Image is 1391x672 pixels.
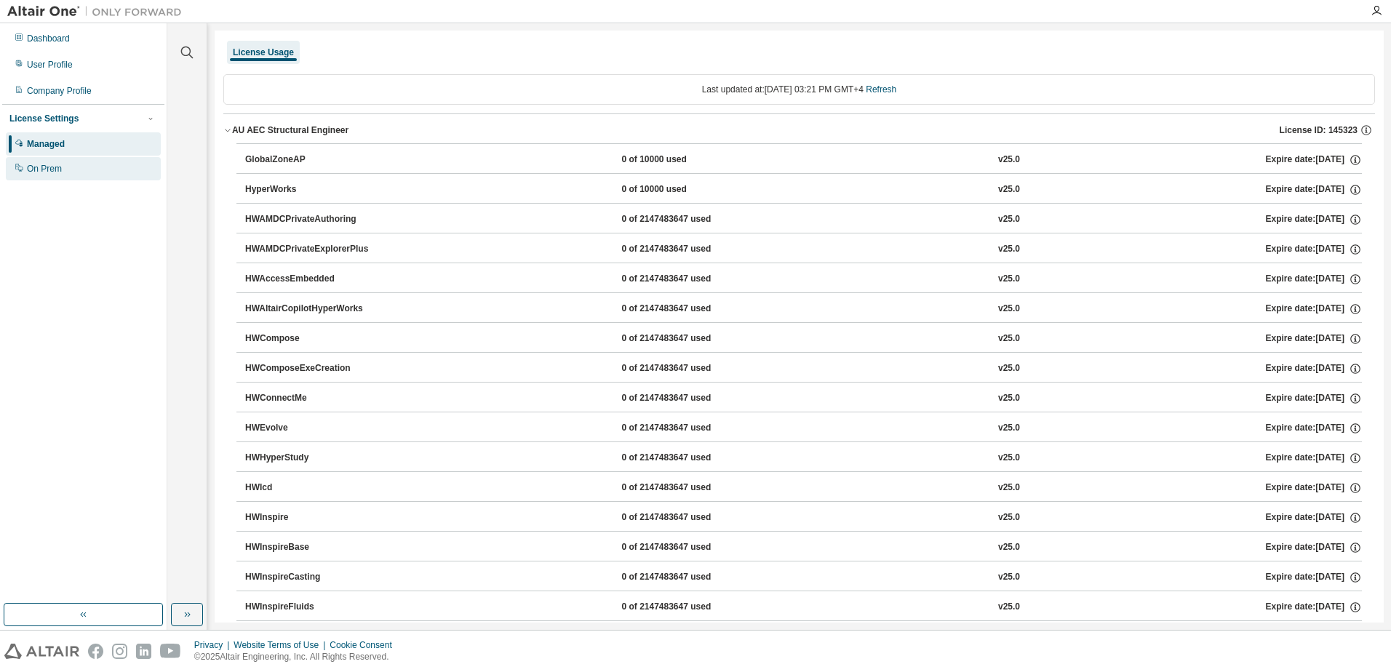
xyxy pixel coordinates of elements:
[621,601,752,614] div: 0 of 2147483647 used
[1265,481,1361,495] div: Expire date: [DATE]
[245,174,1362,206] button: HyperWorks0 of 10000 usedv25.0Expire date:[DATE]
[245,303,376,316] div: HWAltairCopilotHyperWorks
[1265,511,1361,524] div: Expire date: [DATE]
[245,601,376,614] div: HWInspireFluids
[998,452,1020,465] div: v25.0
[621,511,752,524] div: 0 of 2147483647 used
[1265,392,1361,405] div: Expire date: [DATE]
[998,332,1020,345] div: v25.0
[245,541,376,554] div: HWInspireBase
[330,639,400,651] div: Cookie Consent
[245,412,1362,444] button: HWEvolve0 of 2147483647 usedv25.0Expire date:[DATE]
[621,243,752,256] div: 0 of 2147483647 used
[245,561,1362,593] button: HWInspireCasting0 of 2147483647 usedv25.0Expire date:[DATE]
[998,541,1020,554] div: v25.0
[998,511,1020,524] div: v25.0
[88,644,103,659] img: facebook.svg
[1265,273,1361,286] div: Expire date: [DATE]
[1265,243,1361,256] div: Expire date: [DATE]
[245,571,376,584] div: HWInspireCasting
[621,213,752,226] div: 0 of 2147483647 used
[245,293,1362,325] button: HWAltairCopilotHyperWorks0 of 2147483647 usedv25.0Expire date:[DATE]
[245,383,1362,415] button: HWConnectMe0 of 2147483647 usedv25.0Expire date:[DATE]
[621,153,752,167] div: 0 of 10000 used
[194,639,234,651] div: Privacy
[232,124,348,136] div: AU AEC Structural Engineer
[245,481,376,495] div: HWIcd
[621,452,752,465] div: 0 of 2147483647 used
[998,153,1020,167] div: v25.0
[998,183,1020,196] div: v25.0
[245,452,376,465] div: HWHyperStudy
[27,33,70,44] div: Dashboard
[4,644,79,659] img: altair_logo.svg
[998,422,1020,435] div: v25.0
[1280,124,1358,136] span: License ID: 145323
[621,183,752,196] div: 0 of 10000 used
[27,59,73,71] div: User Profile
[621,481,752,495] div: 0 of 2147483647 used
[621,273,752,286] div: 0 of 2147483647 used
[245,362,376,375] div: HWComposeExeCreation
[245,353,1362,385] button: HWComposeExeCreation0 of 2147483647 usedv25.0Expire date:[DATE]
[866,84,896,95] a: Refresh
[245,213,376,226] div: HWAMDCPrivateAuthoring
[998,571,1020,584] div: v25.0
[245,183,376,196] div: HyperWorks
[9,113,79,124] div: License Settings
[245,323,1362,355] button: HWCompose0 of 2147483647 usedv25.0Expire date:[DATE]
[245,233,1362,265] button: HWAMDCPrivateExplorerPlus0 of 2147483647 usedv25.0Expire date:[DATE]
[223,114,1375,146] button: AU AEC Structural EngineerLicense ID: 145323
[245,273,376,286] div: HWAccessEmbedded
[1265,153,1361,167] div: Expire date: [DATE]
[245,263,1362,295] button: HWAccessEmbedded0 of 2147483647 usedv25.0Expire date:[DATE]
[112,644,127,659] img: instagram.svg
[245,332,376,345] div: HWCompose
[1265,362,1361,375] div: Expire date: [DATE]
[1265,601,1361,614] div: Expire date: [DATE]
[245,532,1362,564] button: HWInspireBase0 of 2147483647 usedv25.0Expire date:[DATE]
[233,47,294,58] div: License Usage
[245,591,1362,623] button: HWInspireFluids0 of 2147483647 usedv25.0Expire date:[DATE]
[621,422,752,435] div: 0 of 2147483647 used
[998,273,1020,286] div: v25.0
[223,74,1375,105] div: Last updated at: [DATE] 03:21 PM GMT+4
[27,138,65,150] div: Managed
[998,362,1020,375] div: v25.0
[998,243,1020,256] div: v25.0
[621,362,752,375] div: 0 of 2147483647 used
[621,303,752,316] div: 0 of 2147483647 used
[998,601,1020,614] div: v25.0
[621,571,752,584] div: 0 of 2147483647 used
[245,472,1362,504] button: HWIcd0 of 2147483647 usedv25.0Expire date:[DATE]
[1265,571,1361,584] div: Expire date: [DATE]
[234,639,330,651] div: Website Terms of Use
[1265,332,1361,345] div: Expire date: [DATE]
[245,153,376,167] div: GlobalZoneAP
[7,4,189,19] img: Altair One
[998,213,1020,226] div: v25.0
[194,651,401,663] p: © 2025 Altair Engineering, Inc. All Rights Reserved.
[998,303,1020,316] div: v25.0
[245,144,1362,176] button: GlobalZoneAP0 of 10000 usedv25.0Expire date:[DATE]
[245,204,1362,236] button: HWAMDCPrivateAuthoring0 of 2147483647 usedv25.0Expire date:[DATE]
[1265,541,1361,554] div: Expire date: [DATE]
[1265,422,1361,435] div: Expire date: [DATE]
[998,481,1020,495] div: v25.0
[1265,213,1361,226] div: Expire date: [DATE]
[136,644,151,659] img: linkedin.svg
[245,502,1362,534] button: HWInspire0 of 2147483647 usedv25.0Expire date:[DATE]
[621,541,752,554] div: 0 of 2147483647 used
[245,442,1362,474] button: HWHyperStudy0 of 2147483647 usedv25.0Expire date:[DATE]
[245,243,376,256] div: HWAMDCPrivateExplorerPlus
[245,392,376,405] div: HWConnectMe
[998,392,1020,405] div: v25.0
[27,85,92,97] div: Company Profile
[245,511,376,524] div: HWInspire
[27,163,62,175] div: On Prem
[245,422,376,435] div: HWEvolve
[1265,183,1361,196] div: Expire date: [DATE]
[621,392,752,405] div: 0 of 2147483647 used
[1265,303,1361,316] div: Expire date: [DATE]
[621,332,752,345] div: 0 of 2147483647 used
